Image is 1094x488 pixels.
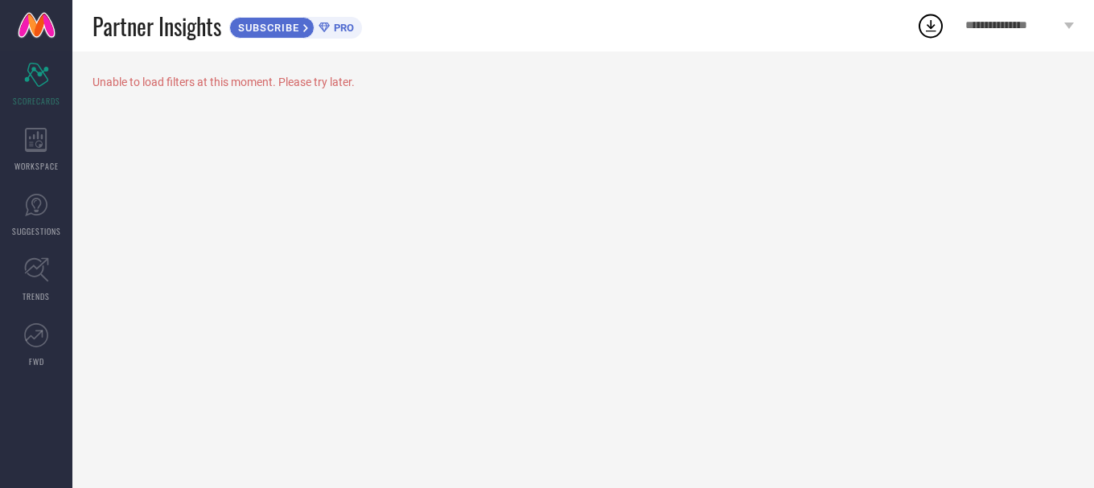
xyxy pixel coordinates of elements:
[12,225,61,237] span: SUGGESTIONS
[13,95,60,107] span: SCORECARDS
[93,76,1074,88] div: Unable to load filters at this moment. Please try later.
[916,11,945,40] div: Open download list
[14,160,59,172] span: WORKSPACE
[229,13,362,39] a: SUBSCRIBEPRO
[330,22,354,34] span: PRO
[93,10,221,43] span: Partner Insights
[23,290,50,302] span: TRENDS
[29,355,44,367] span: FWD
[230,22,303,34] span: SUBSCRIBE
